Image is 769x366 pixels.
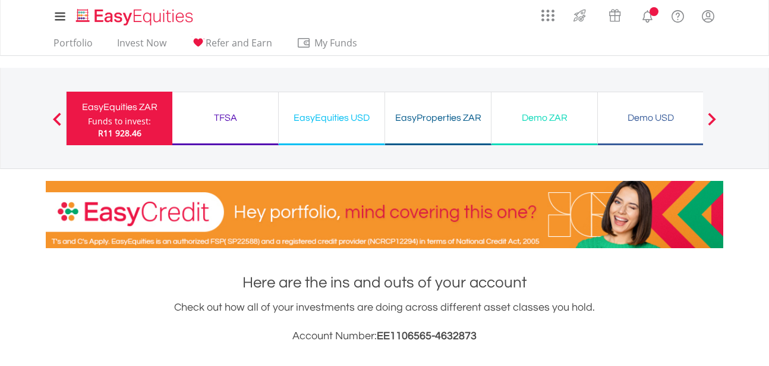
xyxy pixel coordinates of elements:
a: My Profile [693,3,723,29]
div: Demo ZAR [499,110,590,126]
img: grid-menu-icon.svg [541,9,554,22]
span: R11 928.46 [98,127,141,139]
h3: Account Number: [46,328,723,345]
a: Home page [71,3,198,27]
div: TFSA [179,110,271,126]
div: EasyEquities USD [286,110,377,126]
a: FAQ's and Support [663,3,693,27]
span: Refer and Earn [206,36,272,49]
img: EasyCredit Promotion Banner [46,181,723,248]
img: thrive-v2.svg [570,6,590,25]
div: Demo USD [605,110,696,126]
div: Funds to invest: [88,115,151,127]
button: Previous [45,118,69,130]
span: My Funds [297,35,374,51]
a: AppsGrid [534,3,562,22]
div: EasyProperties ZAR [392,110,484,126]
img: EasyEquities_Logo.png [74,7,198,27]
div: Check out how all of your investments are doing across different asset classes you hold. [46,299,723,345]
a: Vouchers [597,3,632,25]
a: Portfolio [49,37,97,55]
button: Next [700,118,724,130]
a: Invest Now [112,37,171,55]
img: vouchers-v2.svg [605,6,625,25]
a: Notifications [632,3,663,27]
span: EE1106565-4632873 [377,330,477,342]
div: EasyEquities ZAR [74,99,165,115]
a: Refer and Earn [186,37,277,55]
h1: Here are the ins and outs of your account [46,272,723,293]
